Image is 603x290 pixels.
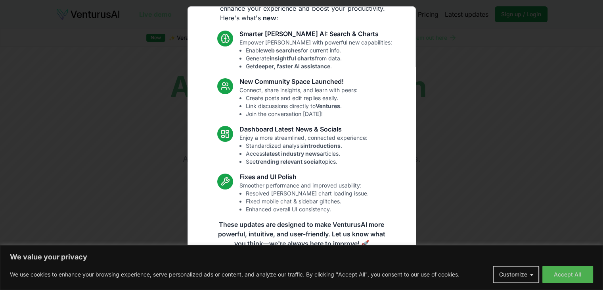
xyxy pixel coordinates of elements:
[246,189,369,197] li: Resolved [PERSON_NAME] chart loading issue.
[239,172,369,182] h3: Fixes and UI Polish
[242,258,361,274] a: Read the full announcement on our blog!
[246,150,368,158] li: Access articles.
[246,62,392,70] li: Get .
[239,86,358,118] p: Connect, share insights, and learn with peers:
[239,39,392,70] p: Empower [PERSON_NAME] with powerful new capabilities:
[239,134,368,166] p: Enjoy a more streamlined, connected experience:
[303,142,341,149] strong: introductions
[270,55,315,62] strong: insightful charts
[239,182,369,213] p: Smoother performance and improved usability:
[239,29,392,39] h3: Smarter [PERSON_NAME] AI: Search & Charts
[239,124,368,134] h3: Dashboard Latest News & Socials
[213,220,391,248] p: These updates are designed to make VenturusAI more powerful, intuitive, and user-friendly. Let us...
[239,77,358,86] h3: New Community Space Launched!
[246,102,358,110] li: Link discussions directly to .
[256,158,320,165] strong: trending relevant social
[246,158,368,166] li: See topics.
[246,197,369,205] li: Fixed mobile chat & sidebar glitches.
[263,14,276,22] strong: new
[246,94,358,102] li: Create posts and edit replies easily.
[265,150,320,157] strong: latest industry news
[246,54,392,62] li: Generate from data.
[246,110,358,118] li: Join the conversation [DATE]!
[246,205,369,213] li: Enhanced overall UI consistency.
[316,102,340,109] strong: Ventures
[246,142,368,150] li: Standardized analysis .
[263,47,301,54] strong: web searches
[255,63,330,70] strong: deeper, faster AI assistance
[246,46,392,54] li: Enable for current info.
